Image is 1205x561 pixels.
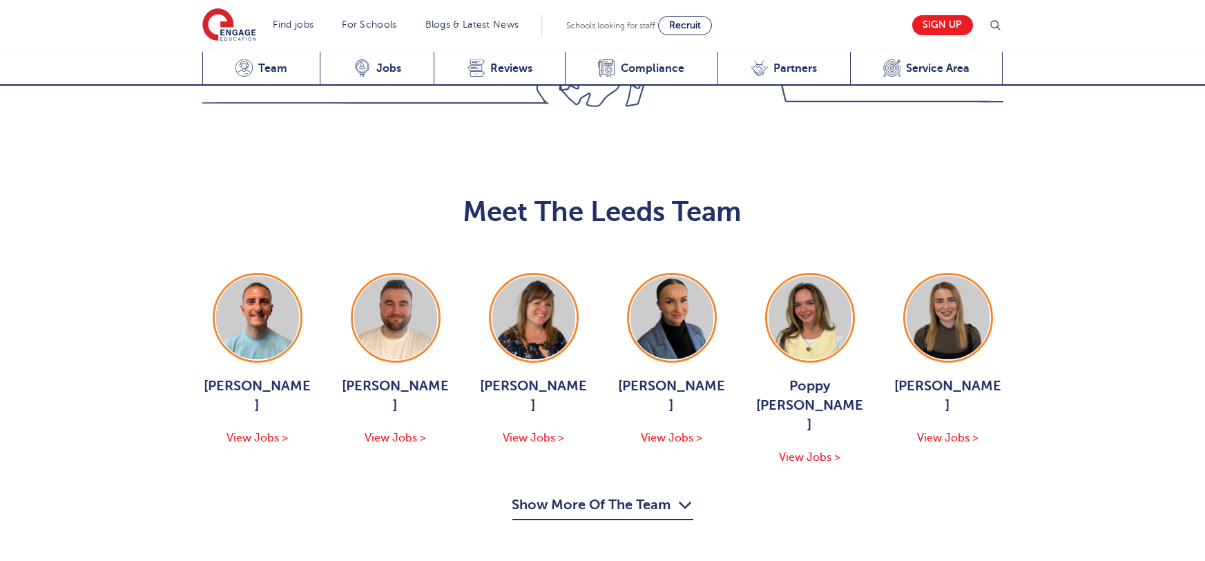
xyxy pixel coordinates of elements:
span: View Jobs > [779,451,840,464]
span: Recruit [669,20,701,30]
a: [PERSON_NAME] View Jobs > [479,273,589,447]
span: Partners [773,61,817,75]
a: [PERSON_NAME] View Jobs > [893,273,1003,447]
a: Reviews [434,52,565,86]
span: Jobs [376,61,401,75]
img: Chris Rushton [354,276,437,359]
span: View Jobs > [503,432,564,444]
span: Compliance [621,61,684,75]
span: View Jobs > [365,432,426,444]
span: [PERSON_NAME] [202,377,313,415]
img: Layla McCosker [907,276,990,359]
a: [PERSON_NAME] View Jobs > [202,273,313,447]
a: Compliance [565,52,717,86]
a: Find jobs [273,19,314,30]
span: Schools looking for staff [566,21,655,30]
span: View Jobs > [917,432,979,444]
span: Service Area [906,61,970,75]
img: Poppy Burnside [769,276,851,359]
img: Joanne Wright [492,276,575,359]
a: [PERSON_NAME] View Jobs > [617,273,727,447]
span: [PERSON_NAME] [479,377,589,415]
span: View Jobs > [641,432,702,444]
img: George Dignam [216,276,299,359]
button: Show More Of The Team [512,494,693,520]
a: Poppy [PERSON_NAME] View Jobs > [755,273,865,466]
a: Recruit [658,16,712,35]
span: [PERSON_NAME] [893,377,1003,415]
span: Team [258,61,287,75]
span: View Jobs > [226,432,288,444]
img: Engage Education [202,8,256,43]
a: Team [202,52,320,86]
a: Jobs [320,52,434,86]
span: [PERSON_NAME] [617,377,727,415]
a: Partners [717,52,850,86]
span: [PERSON_NAME] [340,377,451,415]
h2: Meet The Leeds Team [202,196,1003,229]
a: [PERSON_NAME] View Jobs > [340,273,451,447]
a: Blogs & Latest News [425,19,519,30]
span: Reviews [490,61,532,75]
a: Sign up [912,15,973,35]
span: Poppy [PERSON_NAME] [755,377,865,435]
a: Service Area [850,52,1003,86]
a: For Schools [342,19,396,30]
img: Holly Johnson [630,276,713,359]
